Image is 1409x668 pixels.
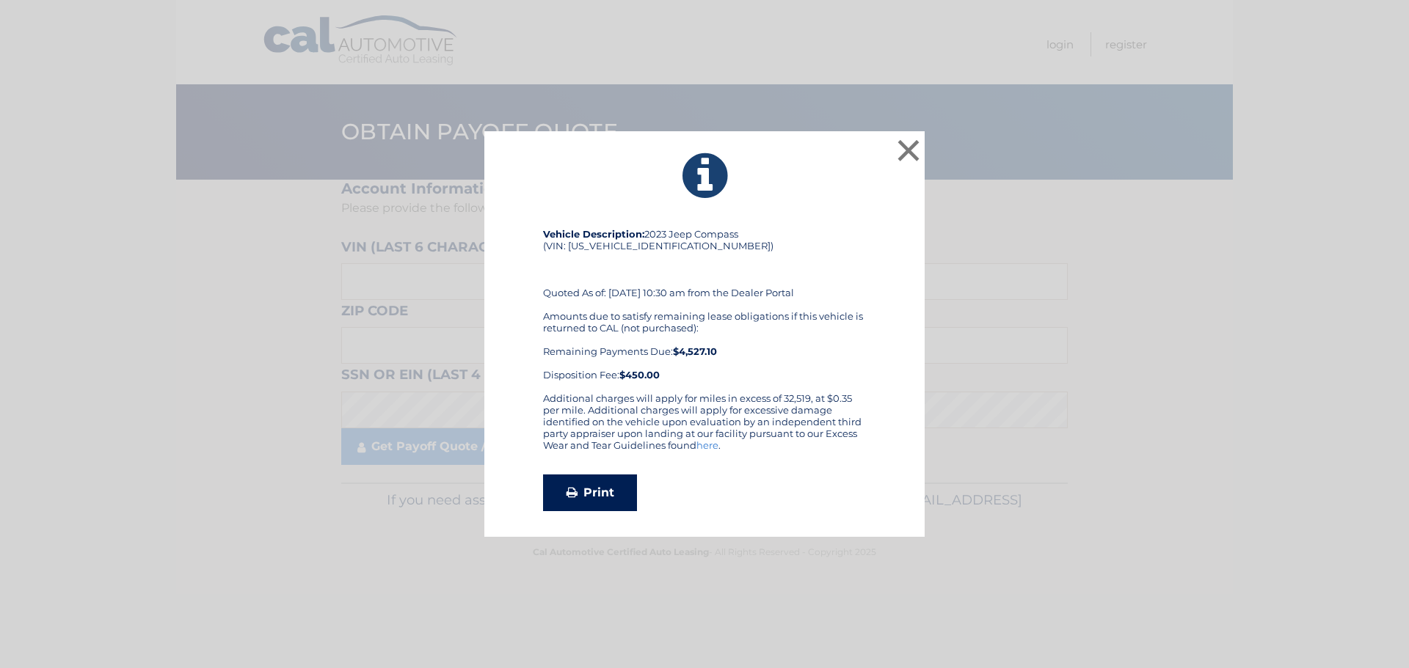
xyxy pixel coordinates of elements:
[543,228,644,240] strong: Vehicle Description:
[894,136,923,165] button: ×
[543,392,866,463] div: Additional charges will apply for miles in excess of 32,519, at $0.35 per mile. Additional charge...
[619,369,660,381] strong: $450.00
[543,228,866,392] div: 2023 Jeep Compass (VIN: [US_VEHICLE_IDENTIFICATION_NUMBER]) Quoted As of: [DATE] 10:30 am from th...
[543,310,866,381] div: Amounts due to satisfy remaining lease obligations if this vehicle is returned to CAL (not purcha...
[696,439,718,451] a: here
[543,474,637,511] a: Print
[673,345,717,357] b: $4,527.10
